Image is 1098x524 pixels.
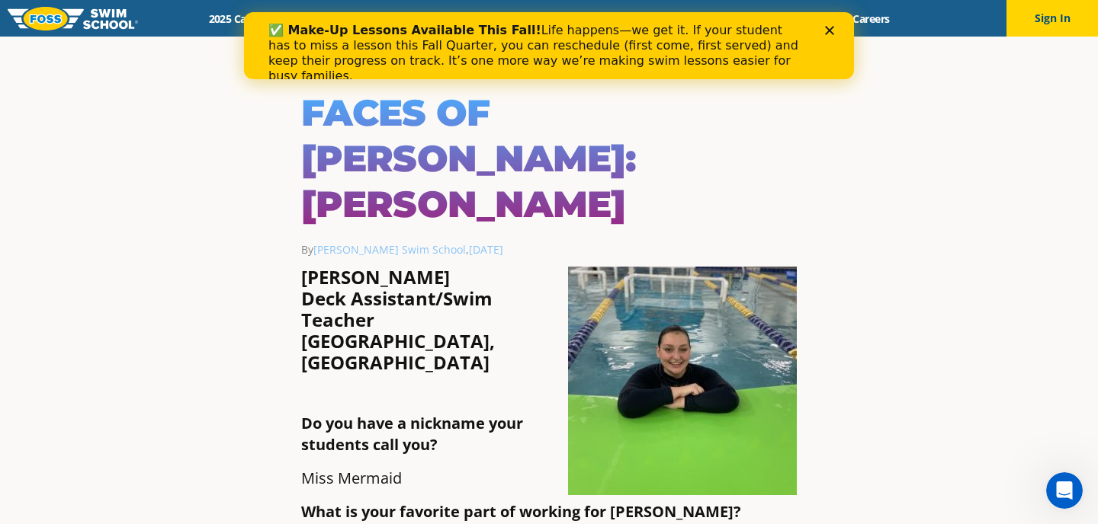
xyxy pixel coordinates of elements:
a: [PERSON_NAME] Swim School [313,242,466,257]
h1: Faces of [PERSON_NAME]: [PERSON_NAME] [301,90,797,227]
a: Swim Like [PERSON_NAME] [630,11,791,26]
div: Close [581,14,596,23]
img: FOSS Swim School Logo [8,7,138,30]
a: Schools [291,11,355,26]
a: [DATE] [469,242,503,257]
div: Life happens—we get it. If your student has to miss a lesson this Fall Quarter, you can reschedul... [24,11,561,72]
a: About [PERSON_NAME] [489,11,631,26]
a: 2025 Calendar [195,11,291,26]
iframe: Intercom live chat [1046,472,1083,509]
a: Careers [840,11,903,26]
iframe: Intercom live chat banner [244,12,854,79]
strong: What is your favorite part of working for [PERSON_NAME]? [301,501,741,522]
a: Swim Path® Program [355,11,488,26]
strong: Do you have a nickname your students call you? [301,413,523,455]
h4: [PERSON_NAME] Deck Assistant/Swim Teacher [GEOGRAPHIC_DATA], [GEOGRAPHIC_DATA] [301,267,797,373]
span: By [301,242,466,257]
p: Miss Mermaid [301,468,797,489]
b: ✅ Make-Up Lessons Available This Fall! [24,11,297,25]
span: , [466,242,503,257]
a: Blog [791,11,840,26]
